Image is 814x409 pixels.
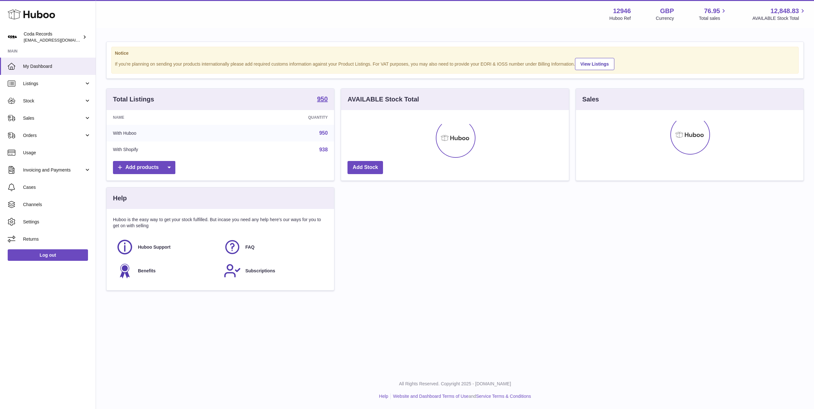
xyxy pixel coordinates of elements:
[101,381,809,387] p: All Rights Reserved. Copyright 2025 - [DOMAIN_NAME]
[770,7,799,15] span: 12,848.83
[699,15,727,21] span: Total sales
[23,167,84,173] span: Invoicing and Payments
[317,96,328,102] strong: 950
[347,95,419,104] h3: AVAILABLE Stock Total
[107,125,229,141] td: With Huboo
[393,394,468,399] a: Website and Dashboard Terms of Use
[224,262,325,279] a: Subscriptions
[23,219,91,225] span: Settings
[613,7,631,15] strong: 12946
[610,15,631,21] div: Huboo Ref
[752,7,806,21] a: 12,848.83 AVAILABLE Stock Total
[347,161,383,174] a: Add Stock
[656,15,674,21] div: Currency
[245,244,255,250] span: FAQ
[317,96,328,103] a: 950
[116,238,217,256] a: Huboo Support
[113,95,154,104] h3: Total Listings
[24,37,94,43] span: [EMAIL_ADDRESS][DOMAIN_NAME]
[115,50,795,56] strong: Notice
[229,110,334,125] th: Quantity
[8,249,88,261] a: Log out
[224,238,325,256] a: FAQ
[319,130,328,136] a: 950
[23,236,91,242] span: Returns
[23,132,84,139] span: Orders
[23,115,84,121] span: Sales
[245,268,275,274] span: Subscriptions
[138,268,156,274] span: Benefits
[113,161,175,174] a: Add products
[476,394,531,399] a: Service Terms & Conditions
[8,32,17,42] img: haz@pcatmedia.com
[23,98,84,104] span: Stock
[660,7,674,15] strong: GBP
[752,15,806,21] span: AVAILABLE Stock Total
[379,394,388,399] a: Help
[113,194,127,203] h3: Help
[23,184,91,190] span: Cases
[704,7,720,15] span: 76.95
[113,217,328,229] p: Huboo is the easy way to get your stock fulfilled. But incase you need any help here's our ways f...
[115,57,795,70] div: If you're planning on sending your products internationally please add required customs informati...
[23,150,91,156] span: Usage
[582,95,599,104] h3: Sales
[107,110,229,125] th: Name
[575,58,614,70] a: View Listings
[391,393,531,399] li: and
[23,202,91,208] span: Channels
[23,63,91,69] span: My Dashboard
[138,244,171,250] span: Huboo Support
[319,147,328,152] a: 938
[107,141,229,158] td: With Shopify
[699,7,727,21] a: 76.95 Total sales
[23,81,84,87] span: Listings
[116,262,217,279] a: Benefits
[24,31,81,43] div: Coda Records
